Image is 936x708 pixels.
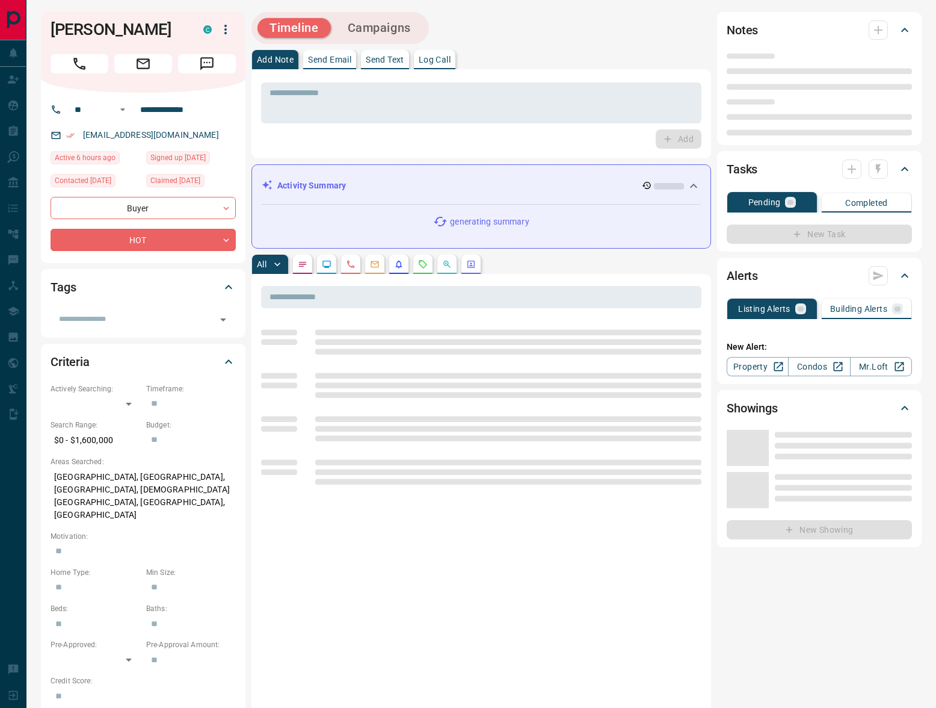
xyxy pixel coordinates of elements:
[419,55,451,64] p: Log Call
[450,216,529,228] p: generating summary
[51,383,140,394] p: Actively Searching:
[262,175,701,197] div: Activity Summary
[203,25,212,34] div: condos.ca
[370,259,380,269] svg: Emails
[366,55,404,64] p: Send Text
[418,259,428,269] svg: Requests
[51,197,236,219] div: Buyer
[727,399,778,418] h2: Showings
[114,54,172,73] span: Email
[51,430,140,450] p: $0 - $1,600,000
[727,266,758,285] h2: Alerts
[257,260,266,269] p: All
[298,259,307,269] svg: Notes
[466,259,476,269] svg: Agent Actions
[257,18,331,38] button: Timeline
[51,567,140,578] p: Home Type:
[55,175,111,187] span: Contacted [DATE]
[727,357,789,376] a: Property
[66,131,75,140] svg: Email Verified
[150,152,206,164] span: Signed up [DATE]
[308,55,351,64] p: Send Email
[146,151,236,168] div: Mon Feb 28 2022
[830,305,887,313] p: Building Alerts
[178,54,236,73] span: Message
[51,54,108,73] span: Call
[83,130,219,140] a: [EMAIL_ADDRESS][DOMAIN_NAME]
[146,603,236,614] p: Baths:
[845,199,888,207] p: Completed
[51,151,140,168] div: Sun Oct 12 2025
[51,347,236,376] div: Criteria
[738,305,790,313] p: Listing Alerts
[51,229,236,251] div: HOT
[146,420,236,430] p: Budget:
[51,420,140,430] p: Search Range:
[51,456,236,467] p: Areas Searched:
[727,20,758,40] h2: Notes
[850,357,912,376] a: Mr.Loft
[51,20,185,39] h1: [PERSON_NAME]
[727,394,912,423] div: Showings
[788,357,850,376] a: Condos
[51,174,140,191] div: Fri Oct 10 2025
[727,261,912,290] div: Alerts
[346,259,356,269] svg: Calls
[277,179,346,192] p: Activity Summary
[115,102,130,117] button: Open
[51,273,236,302] div: Tags
[51,278,76,297] h2: Tags
[51,639,140,650] p: Pre-Approved:
[442,259,452,269] svg: Opportunities
[150,175,200,187] span: Claimed [DATE]
[336,18,423,38] button: Campaigns
[146,567,236,578] p: Min Size:
[727,16,912,45] div: Notes
[51,467,236,525] p: [GEOGRAPHIC_DATA], [GEOGRAPHIC_DATA], [GEOGRAPHIC_DATA], [DEMOGRAPHIC_DATA][GEOGRAPHIC_DATA], [GE...
[727,341,912,353] p: New Alert:
[257,55,294,64] p: Add Note
[51,531,236,542] p: Motivation:
[727,155,912,184] div: Tasks
[51,603,140,614] p: Beds:
[51,352,90,371] h2: Criteria
[55,152,115,164] span: Active 6 hours ago
[146,383,236,394] p: Timeframe:
[394,259,404,269] svg: Listing Alerts
[727,160,757,179] h2: Tasks
[215,311,232,328] button: Open
[748,198,781,206] p: Pending
[146,639,236,650] p: Pre-Approval Amount:
[51,675,236,686] p: Credit Score:
[146,174,236,191] div: Fri Feb 03 2023
[322,259,331,269] svg: Lead Browsing Activity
